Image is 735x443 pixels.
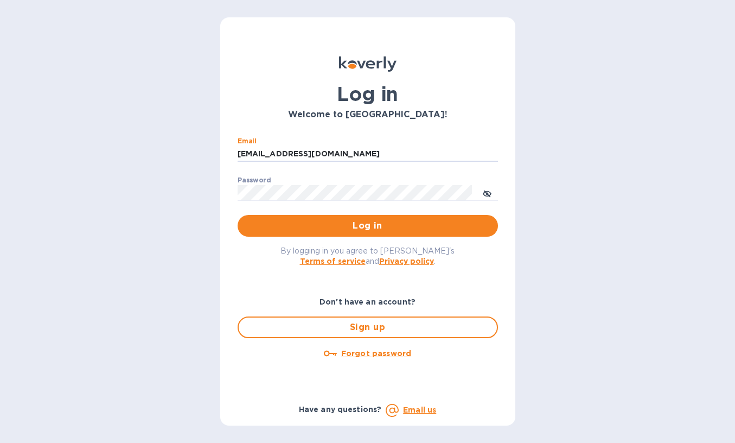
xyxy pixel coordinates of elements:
h1: Log in [238,83,498,105]
b: Have any questions? [299,405,382,414]
button: Log in [238,215,498,237]
label: Password [238,177,271,183]
button: Sign up [238,317,498,338]
u: Forgot password [341,349,411,358]
span: Sign up [247,321,488,334]
b: Don't have an account? [319,298,416,306]
a: Privacy policy [379,257,434,265]
a: Email us [403,406,436,414]
img: Koverly [339,56,397,72]
h3: Welcome to [GEOGRAPHIC_DATA]! [238,110,498,120]
button: toggle password visibility [476,182,498,204]
input: Enter email address [238,146,498,162]
label: Email [238,138,257,144]
a: Terms of service [300,257,366,265]
span: By logging in you agree to [PERSON_NAME]'s and . [280,246,455,265]
span: Log in [246,219,489,232]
